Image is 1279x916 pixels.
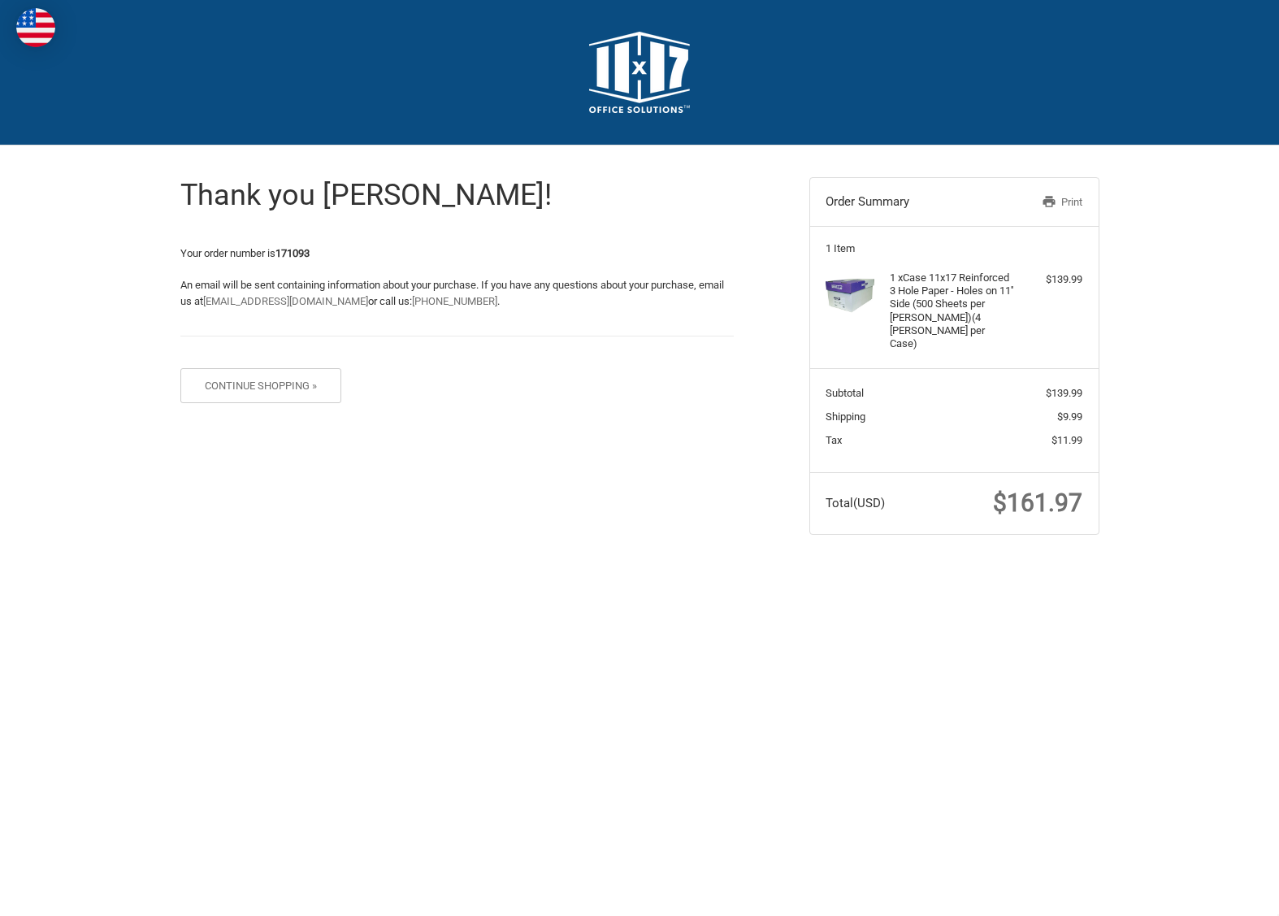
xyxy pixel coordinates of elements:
[180,177,734,214] h1: Thank you [PERSON_NAME]!
[826,410,865,423] span: Shipping
[826,194,999,211] h3: Order Summary
[826,496,885,510] span: Total (USD)
[180,279,724,307] span: An email will be sent containing information about your purchase. If you have any questions about...
[275,247,310,259] strong: 171093
[589,32,690,113] img: 11x17.com
[412,295,497,307] a: [PHONE_NUMBER]
[1018,271,1082,288] div: $139.99
[999,194,1082,211] a: Print
[826,434,842,446] span: Tax
[890,271,1014,351] h4: 1 x Case 11x17 Reinforced 3 Hole Paper - Holes on 11'' Side (500 Sheets per [PERSON_NAME])(4 [PER...
[16,8,55,47] img: duty and tax information for United States
[180,368,342,403] button: Continue Shopping »
[826,242,1082,255] h3: 1 Item
[203,295,368,307] a: [EMAIL_ADDRESS][DOMAIN_NAME]
[826,387,864,399] span: Subtotal
[993,488,1082,517] span: $161.97
[180,247,310,259] span: Your order number is
[1057,410,1082,423] span: $9.99
[1046,387,1082,399] span: $139.99
[1051,434,1082,446] span: $11.99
